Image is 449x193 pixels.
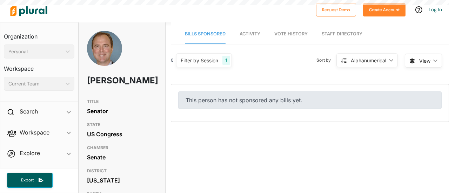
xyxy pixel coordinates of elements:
[87,70,129,91] h1: [PERSON_NAME]
[274,31,308,36] span: Vote History
[87,106,157,116] div: Senator
[363,3,406,16] button: Create Account
[185,31,226,36] span: Bills Sponsored
[87,120,157,129] h3: STATE
[87,144,157,152] h3: CHAMBER
[87,31,122,74] img: Headshot of Adam Schiff
[87,167,157,175] h3: DISTRICT
[7,173,53,188] button: Export
[20,108,38,115] h2: Search
[363,6,406,13] a: Create Account
[8,80,63,88] div: Current Team
[8,48,63,55] div: Personal
[316,6,356,13] a: Request Demo
[322,24,362,44] a: Staff Directory
[178,91,442,109] div: This person has not sponsored any bills yet.
[185,24,226,44] a: Bills Sponsored
[181,57,218,64] div: Filter by Session
[4,58,74,74] h3: Workspace
[171,57,174,63] div: 0
[87,97,157,106] h3: TITLE
[316,57,336,63] span: Sort by
[240,31,260,36] span: Activity
[222,56,230,65] div: 1
[87,175,157,186] div: [US_STATE]
[419,57,430,64] span: View
[316,3,356,16] button: Request Demo
[274,24,308,44] a: Vote History
[16,177,39,183] span: Export
[429,6,442,13] a: Log In
[351,57,386,64] div: Alphanumerical
[87,129,157,139] div: US Congress
[87,152,157,163] div: Senate
[4,26,74,42] h3: Organization
[240,24,260,44] a: Activity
